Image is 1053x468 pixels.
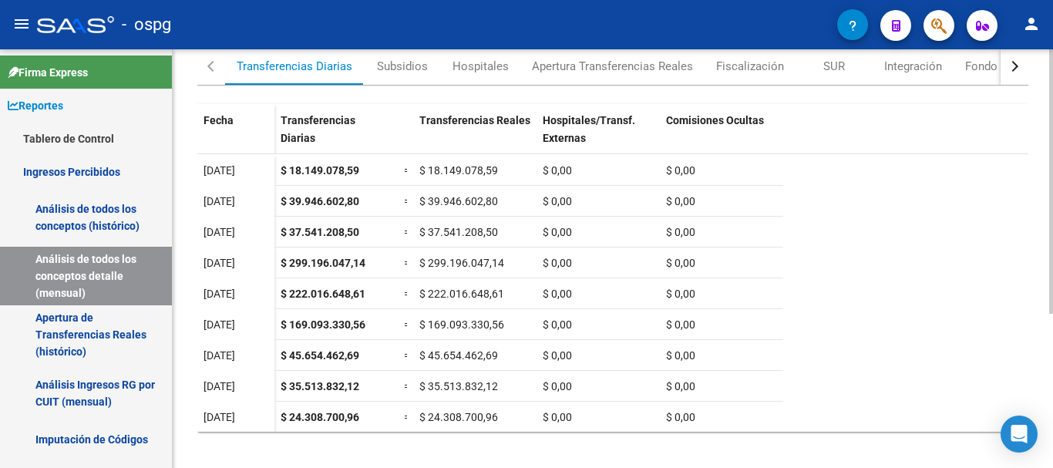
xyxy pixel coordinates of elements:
[204,349,235,362] span: [DATE]
[404,164,410,177] span: =
[204,164,235,177] span: [DATE]
[1022,15,1041,33] mat-icon: person
[12,15,31,33] mat-icon: menu
[274,104,398,169] datatable-header-cell: Transferencias Diarias
[281,195,359,207] span: $ 39.946.602,80
[419,288,504,300] span: $ 222.016.648,61
[204,114,234,126] span: Fecha
[281,380,359,392] span: $ 35.513.832,12
[884,58,942,75] div: Integración
[543,114,635,144] span: Hospitales/Transf. Externas
[543,288,572,300] span: $ 0,00
[666,257,695,269] span: $ 0,00
[204,226,235,238] span: [DATE]
[204,380,235,392] span: [DATE]
[666,349,695,362] span: $ 0,00
[419,257,504,269] span: $ 299.196.047,14
[419,411,498,423] span: $ 24.308.700,96
[543,349,572,362] span: $ 0,00
[197,104,274,169] datatable-header-cell: Fecha
[404,318,410,331] span: =
[419,195,498,207] span: $ 39.946.602,80
[404,380,410,392] span: =
[413,104,537,169] datatable-header-cell: Transferencias Reales
[537,104,660,169] datatable-header-cell: Hospitales/Transf. Externas
[281,226,359,238] span: $ 37.541.208,50
[419,226,498,238] span: $ 37.541.208,50
[204,288,235,300] span: [DATE]
[281,318,365,331] span: $ 169.093.330,56
[237,58,352,75] div: Transferencias Diarias
[8,97,63,114] span: Reportes
[204,318,235,331] span: [DATE]
[404,288,410,300] span: =
[281,164,359,177] span: $ 18.149.078,59
[716,58,784,75] div: Fiscalización
[122,8,171,42] span: - ospg
[404,349,410,362] span: =
[666,226,695,238] span: $ 0,00
[666,114,764,126] span: Comisiones Ocultas
[404,195,410,207] span: =
[419,380,498,392] span: $ 35.513.832,12
[666,195,695,207] span: $ 0,00
[281,288,365,300] span: $ 222.016.648,61
[666,288,695,300] span: $ 0,00
[666,411,695,423] span: $ 0,00
[404,411,410,423] span: =
[666,380,695,392] span: $ 0,00
[8,64,88,81] span: Firma Express
[532,58,693,75] div: Apertura Transferencias Reales
[666,318,695,331] span: $ 0,00
[660,104,783,169] datatable-header-cell: Comisiones Ocultas
[543,380,572,392] span: $ 0,00
[281,411,359,423] span: $ 24.308.700,96
[1001,416,1038,453] div: Open Intercom Messenger
[419,318,504,331] span: $ 169.093.330,56
[404,257,410,269] span: =
[281,257,365,269] span: $ 299.196.047,14
[204,411,235,423] span: [DATE]
[281,114,355,144] span: Transferencias Diarias
[543,257,572,269] span: $ 0,00
[452,58,509,75] div: Hospitales
[419,349,498,362] span: $ 45.654.462,69
[543,226,572,238] span: $ 0,00
[419,114,530,126] span: Transferencias Reales
[404,226,410,238] span: =
[543,195,572,207] span: $ 0,00
[543,318,572,331] span: $ 0,00
[543,411,572,423] span: $ 0,00
[823,58,845,75] div: SUR
[419,164,498,177] span: $ 18.149.078,59
[204,195,235,207] span: [DATE]
[204,257,235,269] span: [DATE]
[666,164,695,177] span: $ 0,00
[543,164,572,177] span: $ 0,00
[281,349,359,362] span: $ 45.654.462,69
[377,58,428,75] div: Subsidios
